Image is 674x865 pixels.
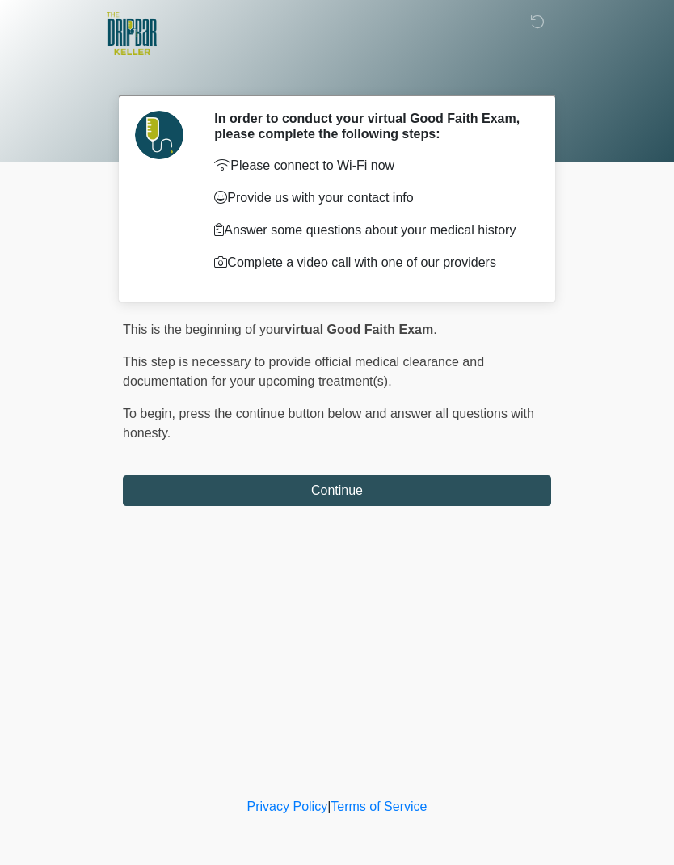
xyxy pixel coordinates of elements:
[123,407,179,420] span: To begin,
[214,221,527,240] p: Answer some questions about your medical history
[433,323,436,336] span: .
[123,407,534,440] span: press the continue button below and answer all questions with honesty.
[214,253,527,272] p: Complete a video call with one of our providers
[214,188,527,208] p: Provide us with your contact info
[123,355,484,388] span: This step is necessary to provide official medical clearance and documentation for your upcoming ...
[284,323,433,336] strong: virtual Good Faith Exam
[247,800,328,813] a: Privacy Policy
[123,323,284,336] span: This is the beginning of your
[214,111,527,141] h2: In order to conduct your virtual Good Faith Exam, please complete the following steps:
[123,475,551,506] button: Continue
[107,12,157,55] img: The DRIPBaR - Keller Logo
[331,800,427,813] a: Terms of Service
[214,156,527,175] p: Please connect to Wi-Fi now
[111,58,563,88] h1: ‎ ‎
[135,111,183,159] img: Agent Avatar
[327,800,331,813] a: |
